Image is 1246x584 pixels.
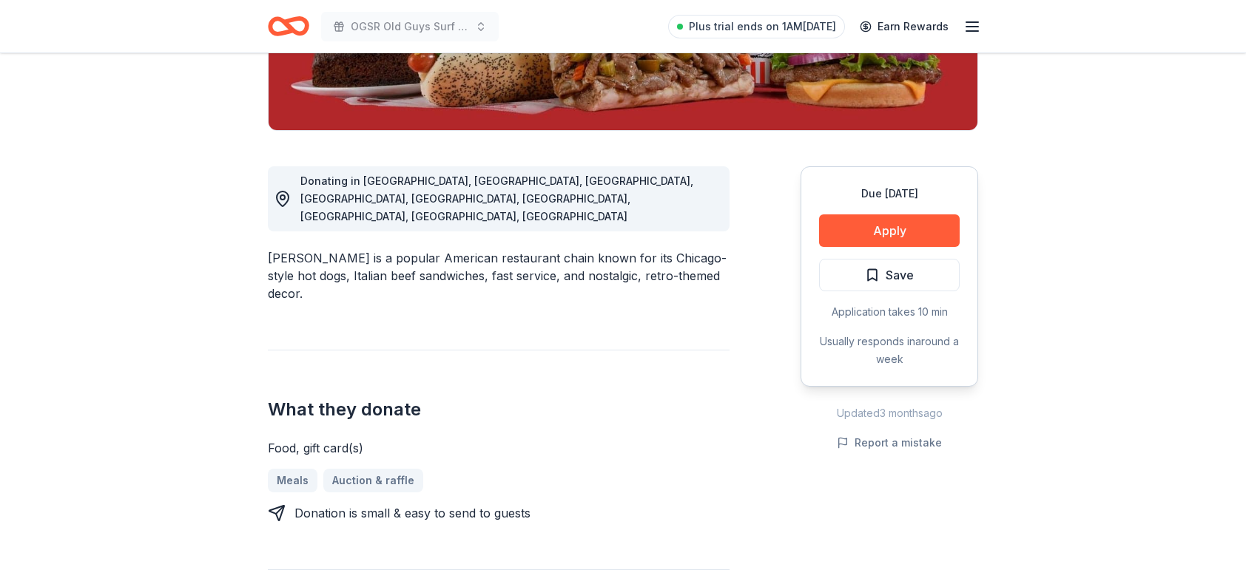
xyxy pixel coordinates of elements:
div: Updated 3 months ago [801,404,978,422]
div: Food, gift card(s) [268,439,730,457]
div: Usually responds in around a week [819,333,960,368]
button: OGSR Old Guys Surf Reunion Annual Event [321,12,499,41]
div: Application takes 10 min [819,303,960,321]
a: Home [268,9,309,44]
a: Meals [268,469,317,492]
a: Earn Rewards [851,13,957,40]
span: Save [886,265,914,285]
a: Plus trial ends on 1AM[DATE] [668,15,845,38]
button: Apply [819,214,960,247]
span: OGSR Old Guys Surf Reunion Annual Event [351,18,469,35]
span: Donating in [GEOGRAPHIC_DATA], [GEOGRAPHIC_DATA], [GEOGRAPHIC_DATA], [GEOGRAPHIC_DATA], [GEOGRAPH... [300,174,693,223]
div: Donation is small & easy to send to guests [294,504,531,522]
a: Auction & raffle [323,469,423,492]
span: Plus trial ends on 1AM[DATE] [689,18,836,35]
div: Due [DATE] [819,185,960,203]
div: [PERSON_NAME] is a popular American restaurant chain known for its Chicago-style hot dogs, Italia... [268,249,730,302]
button: Report a mistake [837,434,942,452]
h2: What they donate [268,398,730,421]
button: Save [819,259,960,291]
